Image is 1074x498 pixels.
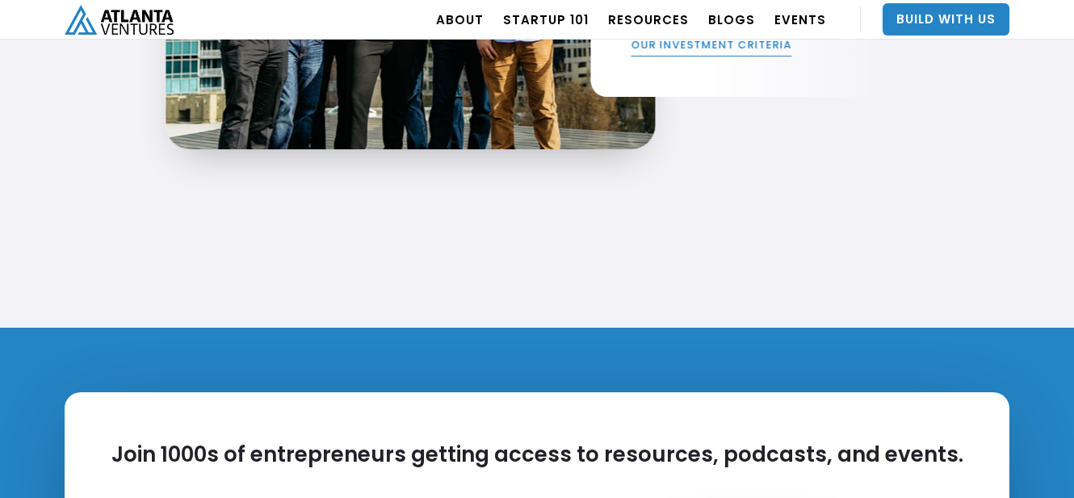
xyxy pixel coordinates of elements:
h2: Join 1000s of entrepreneurs getting access to resources, podcasts, and events. [111,441,963,497]
a: Build With Us [883,3,1009,36]
a: OUR INVESTMENT CRITERIA [631,37,791,56]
